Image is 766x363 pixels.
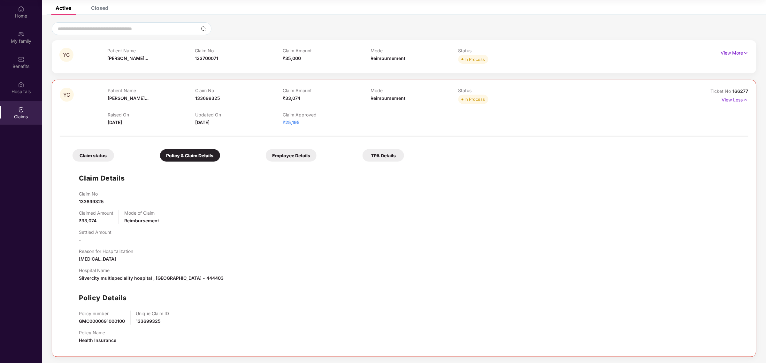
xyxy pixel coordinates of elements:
[743,96,748,103] img: svg+xml;base64,PHN2ZyB4bWxucz0iaHR0cDovL3d3dy53My5vcmcvMjAwMC9zdmciIHdpZHRoPSIxNyIgaGVpZ2h0PSIxNy...
[160,149,220,162] div: Policy & Claim Details
[79,229,111,235] p: Settled Amount
[195,48,283,53] p: Claim No
[195,95,220,101] span: 133699325
[18,56,24,63] img: svg+xml;base64,PHN2ZyBpZD0iQmVuZWZpdHMiIHhtbG5zPSJodHRwOi8vd3d3LnczLm9yZy8yMDAwL3N2ZyIgd2lkdGg9Ij...
[79,199,104,204] span: 133699325
[18,6,24,12] img: svg+xml;base64,PHN2ZyBpZD0iSG9tZSIgeG1sbnM9Imh0dHA6Ly93d3cudzMub3JnLzIwMDAvc3ZnIiB3aWR0aD0iMjAiIG...
[124,218,159,223] span: Reimbursement
[107,48,195,53] p: Patient Name
[79,318,125,324] span: GMC0000691000100
[79,210,113,216] p: Claimed Amount
[283,56,301,61] span: ₹35,000
[201,26,206,31] img: svg+xml;base64,PHN2ZyBpZD0iU2VhcmNoLTMyeDMyIiB4bWxucz0iaHR0cDovL3d3dy53My5vcmcvMjAwMC9zdmciIHdpZH...
[195,120,210,125] span: [DATE]
[711,88,733,94] span: Ticket No
[733,88,748,94] span: 166277
[108,112,195,117] p: Raised On
[266,149,317,162] div: Employee Details
[371,95,405,101] span: Reimbursement
[722,95,748,103] p: View Less
[743,49,749,56] img: svg+xml;base64,PHN2ZyB4bWxucz0iaHR0cDovL3d3dy53My5vcmcvMjAwMC9zdmciIHdpZHRoPSIxNyIgaGVpZ2h0PSIxNy...
[79,248,133,254] p: Reason for Hospitalization
[458,48,546,53] p: Status
[283,95,301,101] span: ₹33,074
[458,88,546,93] p: Status
[124,210,159,216] p: Mode of Claim
[721,48,749,56] p: View More
[79,293,127,303] h1: Policy Details
[108,120,122,125] span: [DATE]
[371,88,458,93] p: Mode
[371,56,405,61] span: Reimbursement
[79,337,116,343] span: Health Insurance
[79,311,125,316] p: Policy number
[73,149,114,162] div: Claim status
[107,56,148,61] span: [PERSON_NAME]...
[195,56,218,61] span: 133700071
[79,173,125,183] h1: Claim Details
[283,88,371,93] p: Claim Amount
[79,268,224,273] p: Hospital Name
[79,191,104,196] p: Claim No
[108,95,149,101] span: [PERSON_NAME]...
[108,88,195,93] p: Patient Name
[195,88,283,93] p: Claim No
[56,5,71,11] div: Active
[79,330,116,335] p: Policy Name
[18,31,24,37] img: svg+xml;base64,PHN2ZyB3aWR0aD0iMjAiIGhlaWdodD0iMjAiIHZpZXdCb3g9IjAgMCAyMCAyMCIgZmlsbD0ibm9uZSIgeG...
[283,48,371,53] p: Claim Amount
[63,52,70,58] span: YC
[63,92,70,98] span: YC
[79,275,224,281] span: Silvercity multispeciality hospital , [GEOGRAPHIC_DATA] - 444403
[136,311,169,316] p: Unique Claim ID
[91,5,108,11] div: Closed
[195,112,283,117] p: Updated On
[79,218,96,223] span: ₹33,074
[18,107,24,113] img: svg+xml;base64,PHN2ZyBpZD0iQ2xhaW0iIHhtbG5zPSJodHRwOi8vd3d3LnczLm9yZy8yMDAwL3N2ZyIgd2lkdGg9IjIwIi...
[18,81,24,88] img: svg+xml;base64,PHN2ZyBpZD0iSG9zcGl0YWxzIiB4bWxucz0iaHR0cDovL3d3dy53My5vcmcvMjAwMC9zdmciIHdpZHRoPS...
[283,120,300,125] span: ₹25,195
[79,256,116,262] span: [MEDICAL_DATA]
[79,237,81,242] span: -
[371,48,458,53] p: Mode
[465,96,485,102] div: In Process
[136,318,161,324] span: 133699325
[363,149,404,162] div: TPA Details
[283,112,371,117] p: Claim Approved
[465,56,485,63] div: In Process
